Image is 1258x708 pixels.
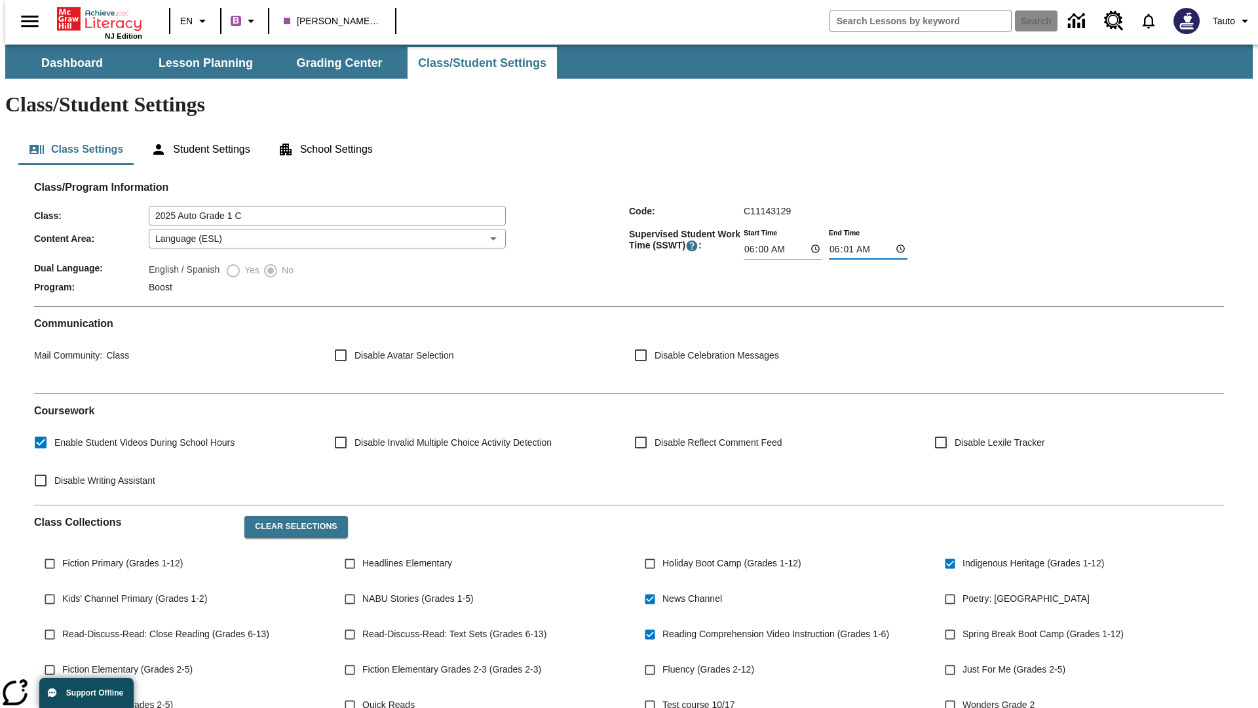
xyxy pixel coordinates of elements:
[62,627,269,641] span: Read-Discuss-Read: Close Reading (Grades 6-13)
[34,516,234,528] h2: Class Collections
[362,557,452,570] span: Headlines Elementary
[180,14,193,28] span: EN
[62,557,183,570] span: Fiction Primary (Grades 1-12)
[57,6,142,32] a: Home
[629,229,744,252] span: Supervised Student Work Time (SSWT) :
[34,404,1224,417] h2: Course work
[1166,4,1208,38] button: Select a new avatar
[140,47,271,79] button: Lesson Planning
[362,627,546,641] span: Read-Discuss-Read: Text Sets (Grades 6-13)
[5,45,1253,79] div: SubNavbar
[18,134,1240,165] div: Class/Student Settings
[174,9,216,33] button: Language: EN, Select a language
[34,194,1224,296] div: Class/Program Information
[244,516,347,538] button: Clear Selections
[278,264,294,277] span: No
[1213,14,1235,28] span: Tauto
[225,9,264,33] button: Boost Class color is purple. Change class color
[102,350,129,361] span: Class
[830,10,1011,31] input: search field
[149,206,506,226] input: Class
[963,592,1090,606] span: Poetry: [GEOGRAPHIC_DATA]
[18,134,134,165] button: Class Settings
[829,227,860,237] label: End Time
[149,263,219,279] label: English / Spanish
[62,592,207,606] span: Kids' Channel Primary (Grades 1-2)
[34,317,1224,383] div: Communication
[1208,9,1258,33] button: Profile/Settings
[354,436,552,450] span: Disable Invalid Multiple Choice Activity Detection
[34,404,1224,494] div: Coursework
[241,264,259,277] span: Yes
[274,47,405,79] button: Grading Center
[105,32,142,40] span: NJ Edition
[54,474,155,488] span: Disable Writing Assistant
[34,233,149,244] span: Content Area :
[34,350,102,361] span: Mail Community :
[963,663,1065,677] span: Just For Me (Grades 2-5)
[34,282,149,292] span: Program :
[284,14,381,28] span: Prohaska Group
[662,592,722,606] span: News Channel
[1060,3,1096,39] a: Data Center
[655,349,779,363] span: Disable Celebration Messages
[685,239,698,252] button: Supervised Student Work Time is the timeframe when students can take LevelSet and when lessons ar...
[662,663,754,677] span: Fluency (Grades 2-12)
[140,134,260,165] button: Student Settings
[1132,4,1166,38] a: Notifications
[57,5,142,40] div: Home
[233,12,239,29] span: B
[34,210,149,221] span: Class :
[62,663,193,677] span: Fiction Elementary (Grades 2-5)
[629,206,744,216] span: Code :
[149,282,172,292] span: Boost
[744,206,791,216] span: C11143129
[39,678,134,708] button: Support Offline
[267,134,383,165] button: School Settings
[149,229,506,248] div: Language (ESL)
[1096,3,1132,39] a: Resource Center, Will open in new tab
[1173,8,1200,34] img: Avatar
[5,92,1253,117] h1: Class/Student Settings
[10,2,49,41] button: Open side menu
[362,663,541,677] span: Fiction Elementary Grades 2-3 (Grades 2-3)
[5,47,558,79] div: SubNavbar
[34,181,1224,193] h2: Class/Program Information
[7,47,138,79] button: Dashboard
[655,436,782,450] span: Disable Reflect Comment Feed
[963,557,1104,570] span: Indigenous Heritage (Grades 1-12)
[34,317,1224,330] h2: Communication
[34,263,149,273] span: Dual Language :
[963,627,1124,641] span: Spring Break Boot Camp (Grades 1-12)
[362,592,474,606] span: NABU Stories (Grades 1-5)
[955,436,1045,450] span: Disable Lexile Tracker
[408,47,557,79] button: Class/Student Settings
[662,557,801,570] span: Holiday Boot Camp (Grades 1-12)
[66,688,123,698] span: Support Offline
[354,349,454,363] span: Disable Avatar Selection
[54,436,235,450] span: Enable Student Videos During School Hours
[744,227,777,237] label: Start Time
[662,627,889,641] span: Reading Comprehension Video Instruction (Grades 1-6)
